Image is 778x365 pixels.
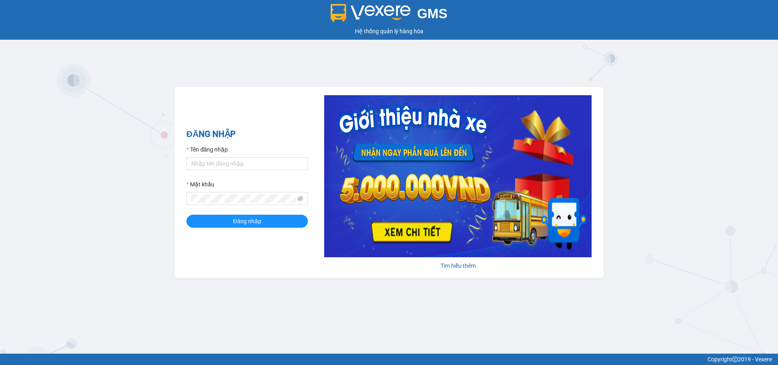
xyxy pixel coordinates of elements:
span: Đăng nhập [233,217,261,226]
img: banner-0 [324,95,592,257]
span: eye-invisible [297,196,303,201]
div: Tìm hiểu thêm [324,261,592,270]
button: Đăng nhập [186,215,308,228]
a: GMS [331,12,448,19]
div: Copyright 2019 - Vexere [6,355,772,364]
label: Tên đăng nhập [186,145,228,154]
div: Hệ thống quản lý hàng hóa [2,27,776,36]
input: Tên đăng nhập [186,157,308,170]
label: Mật khẩu [186,180,214,189]
input: Mật khẩu [191,194,296,203]
img: logo 2 [331,4,411,22]
h2: ĐĂNG NHẬP [186,128,308,141]
span: copyright [732,356,738,362]
span: GMS [417,6,447,21]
